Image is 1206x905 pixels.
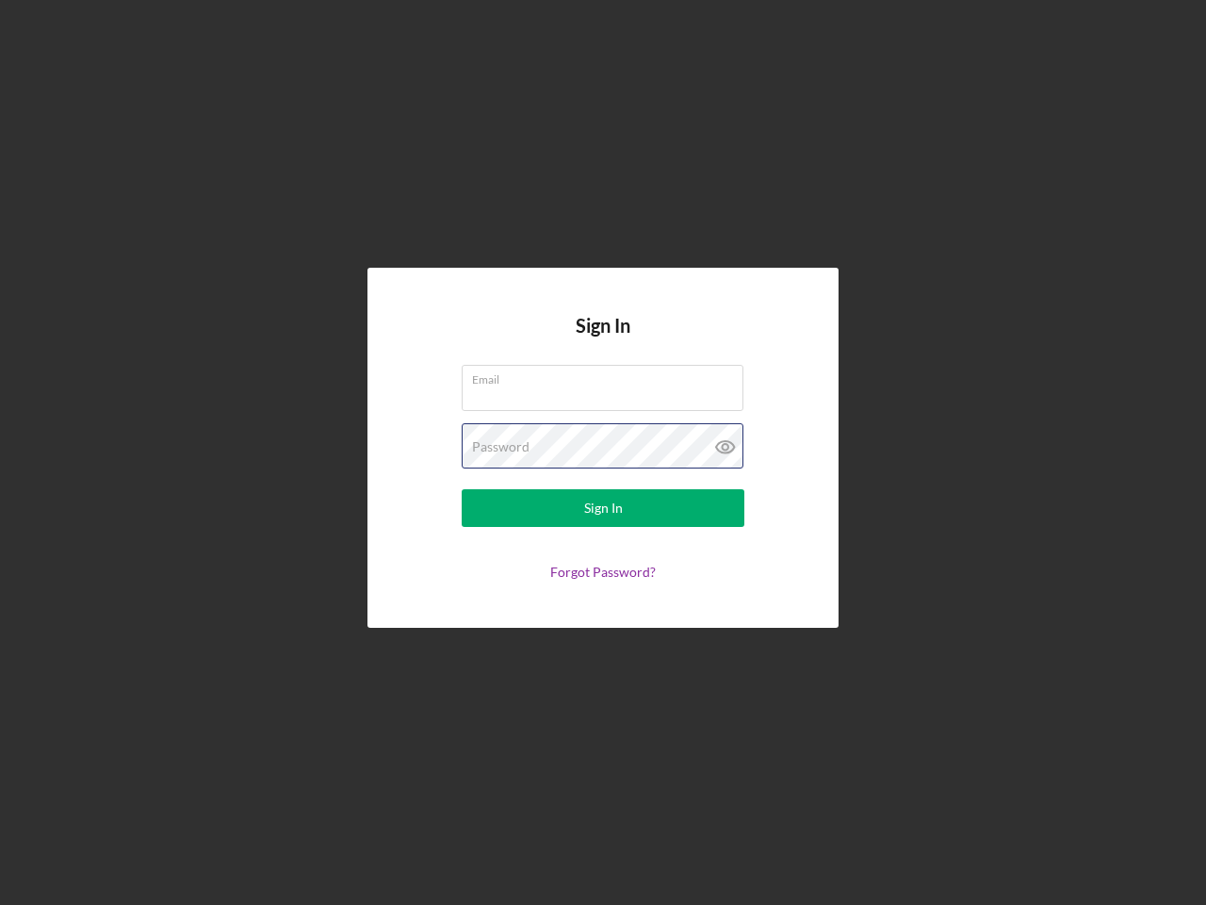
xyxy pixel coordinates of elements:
[472,366,743,387] label: Email
[462,489,744,527] button: Sign In
[576,315,630,365] h4: Sign In
[584,489,623,527] div: Sign In
[550,564,656,580] a: Forgot Password?
[472,439,530,454] label: Password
